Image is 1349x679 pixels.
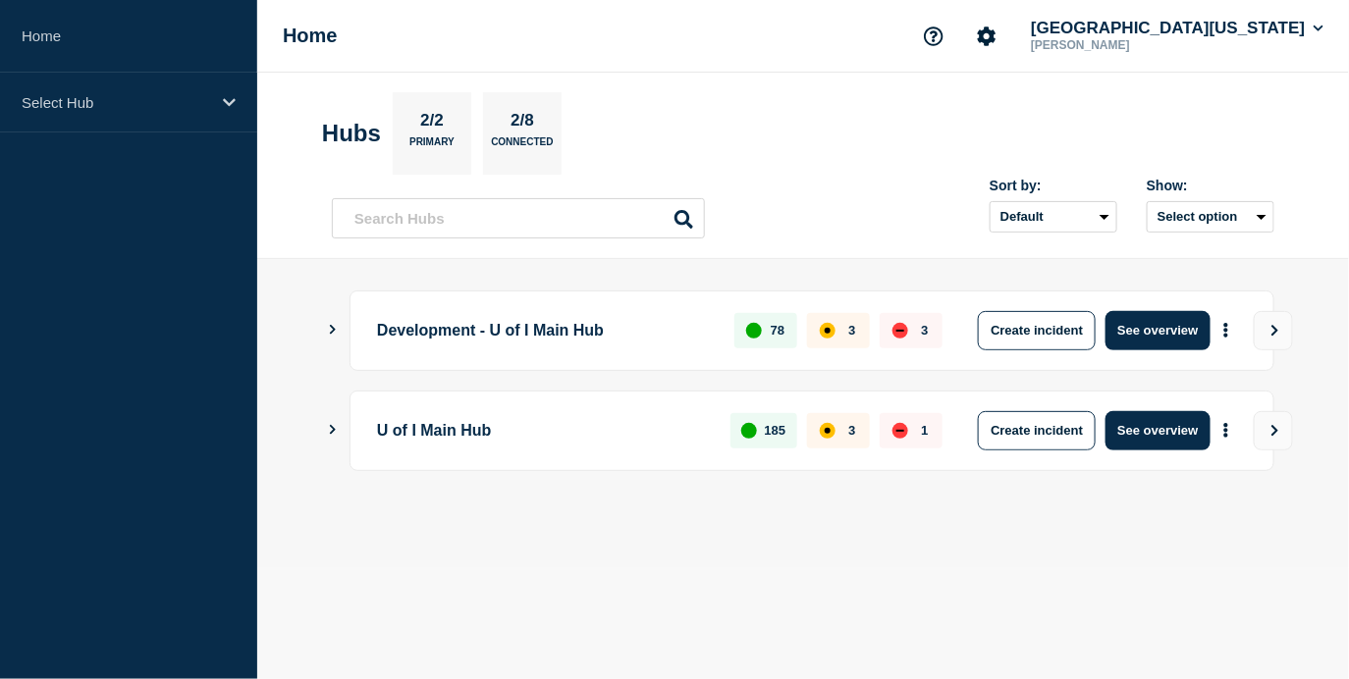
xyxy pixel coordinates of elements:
p: Connected [491,136,553,157]
p: 2/2 [413,111,452,136]
button: Show Connected Hubs [328,323,338,338]
button: Select option [1147,201,1274,233]
button: Create incident [978,311,1096,350]
button: Show Connected Hubs [328,423,338,438]
button: View [1254,411,1293,450]
p: U of I Main Hub [377,411,708,450]
p: 3 [921,323,928,338]
button: Support [913,16,954,57]
div: up [741,423,757,439]
button: More actions [1214,412,1239,448]
button: [GEOGRAPHIC_DATA][US_STATE] [1027,19,1327,38]
button: See overview [1106,411,1210,450]
div: affected [820,423,836,439]
p: 1 [921,423,928,438]
div: Show: [1147,178,1274,193]
p: 3 [848,423,855,438]
p: Select Hub [22,94,210,111]
p: 2/8 [504,111,542,136]
select: Sort by [990,201,1117,233]
button: More actions [1214,312,1239,348]
div: affected [820,323,836,339]
p: 3 [848,323,855,338]
p: 78 [771,323,784,338]
h1: Home [283,25,338,47]
p: 185 [765,423,786,438]
div: down [892,323,908,339]
p: Development - U of I Main Hub [377,311,712,350]
div: Sort by: [990,178,1117,193]
p: [PERSON_NAME] [1027,38,1231,52]
button: View [1254,311,1293,350]
p: Primary [409,136,455,157]
h2: Hubs [322,120,381,147]
div: up [746,323,762,339]
div: down [892,423,908,439]
button: Create incident [978,411,1096,450]
button: Account settings [966,16,1007,57]
input: Search Hubs [332,198,705,238]
button: See overview [1106,311,1210,350]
